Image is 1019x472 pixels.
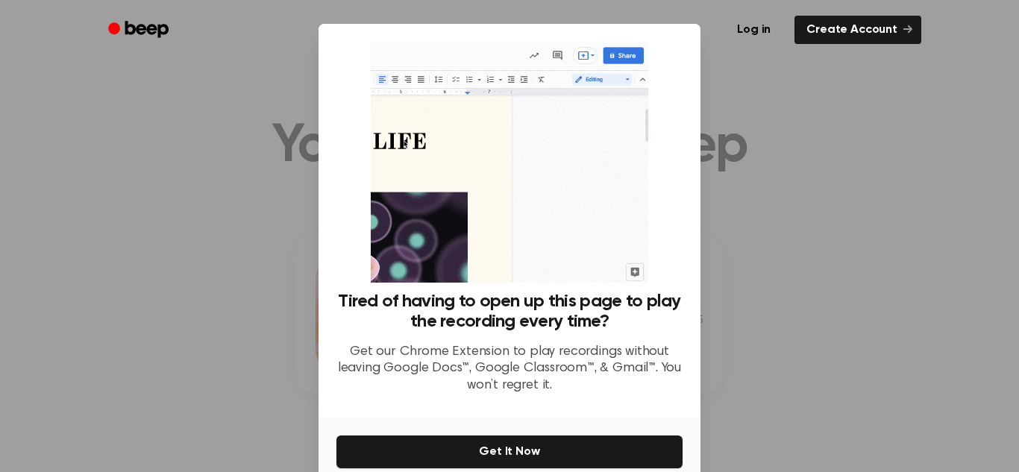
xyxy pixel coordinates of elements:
button: Get It Now [336,435,683,468]
a: Log in [722,13,786,47]
p: Get our Chrome Extension to play recordings without leaving Google Docs™, Google Classroom™, & Gm... [336,344,683,394]
h3: Tired of having to open up this page to play the recording every time? [336,292,683,332]
a: Create Account [794,16,921,44]
img: Beep extension in action [371,42,648,283]
a: Beep [98,16,182,45]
